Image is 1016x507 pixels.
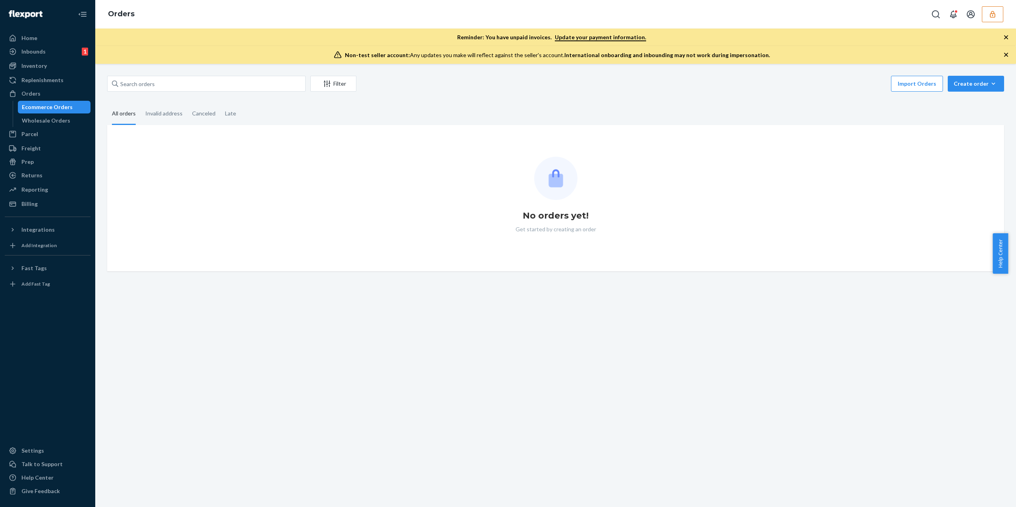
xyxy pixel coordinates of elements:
div: Prep [21,158,34,166]
div: Help Center [21,474,54,482]
button: Create order [948,76,1004,92]
a: Inventory [5,60,90,72]
div: Orders [21,90,40,98]
a: Settings [5,444,90,457]
img: Flexport logo [9,10,42,18]
span: International onboarding and inbounding may not work during impersonation. [564,52,770,58]
div: Any updates you make will reflect against the seller's account. [345,51,770,59]
button: Filter [310,76,356,92]
button: Talk to Support [5,458,90,471]
div: Home [21,34,37,42]
div: Replenishments [21,76,63,84]
a: Update your payment information. [555,34,646,41]
input: Search orders [107,76,306,92]
a: Orders [108,10,135,18]
div: Reporting [21,186,48,194]
a: Wholesale Orders [18,114,91,127]
div: Parcel [21,130,38,138]
a: Parcel [5,128,90,140]
div: Filter [311,80,356,88]
div: Fast Tags [21,264,47,272]
div: Create order [954,80,998,88]
div: Add Fast Tag [21,280,50,287]
div: Add Integration [21,242,57,249]
a: Home [5,32,90,44]
div: Returns [21,171,42,179]
button: Give Feedback [5,485,90,497]
a: Replenishments [5,74,90,86]
a: Prep [5,156,90,168]
a: Inbounds1 [5,45,90,58]
a: Returns [5,169,90,182]
button: Help Center [993,233,1008,274]
div: Late [225,103,236,124]
button: Open notifications [945,6,961,22]
a: Orders [5,87,90,100]
button: Integrations [5,223,90,236]
div: 1 [82,48,88,56]
a: Ecommerce Orders [18,101,91,113]
ol: breadcrumbs [102,3,141,26]
div: Freight [21,144,41,152]
div: Wholesale Orders [22,117,70,125]
a: Freight [5,142,90,155]
div: Talk to Support [21,460,63,468]
div: Integrations [21,226,55,234]
p: Reminder: You have unpaid invoices. [457,33,646,41]
a: Add Fast Tag [5,278,90,290]
a: Add Integration [5,239,90,252]
div: Billing [21,200,38,208]
div: Ecommerce Orders [22,103,73,111]
div: Inventory [21,62,47,70]
button: Open Search Box [928,6,944,22]
a: Help Center [5,471,90,484]
img: Empty list [534,157,577,200]
button: Fast Tags [5,262,90,275]
div: Invalid address [145,103,183,124]
button: Close Navigation [75,6,90,22]
a: Reporting [5,183,90,196]
p: Get started by creating an order [516,225,596,233]
div: Settings [21,447,44,455]
a: Billing [5,198,90,210]
button: Import Orders [891,76,943,92]
div: Give Feedback [21,487,60,495]
div: Inbounds [21,48,46,56]
button: Open account menu [963,6,979,22]
span: Non-test seller account: [345,52,410,58]
h1: No orders yet! [523,209,589,222]
div: Canceled [192,103,216,124]
div: All orders [112,103,136,125]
